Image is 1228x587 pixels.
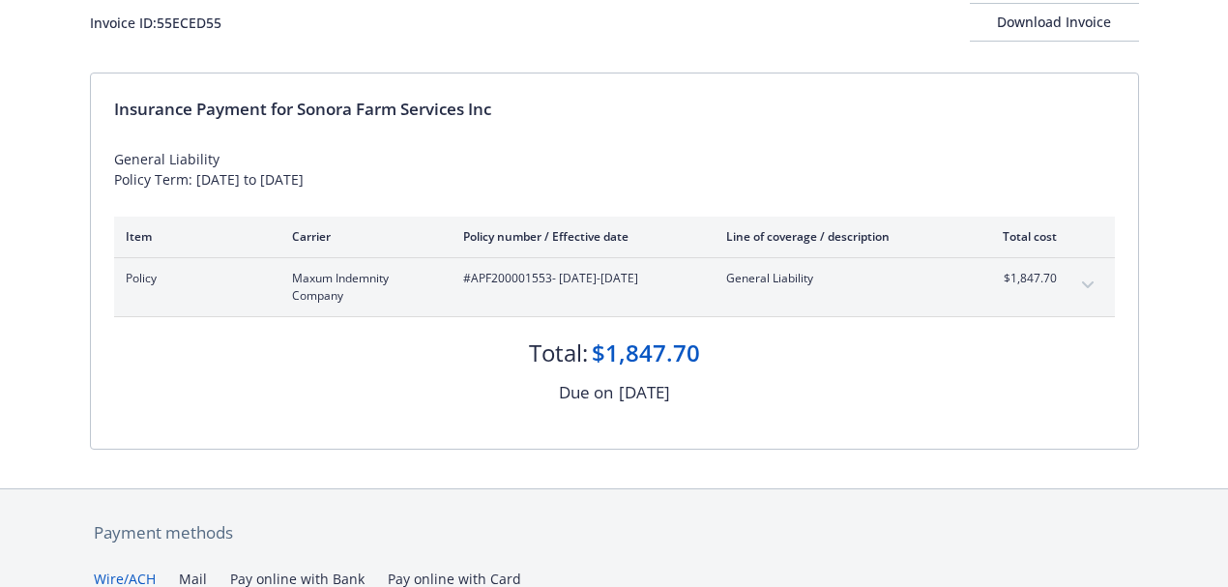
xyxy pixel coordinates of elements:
div: Carrier [292,228,432,245]
span: General Liability [726,270,953,287]
div: Total: [529,337,588,369]
span: Maxum Indemnity Company [292,270,432,305]
div: Policy number / Effective date [463,228,695,245]
span: $1,847.70 [984,270,1057,287]
div: Item [126,228,261,245]
div: Payment methods [94,520,1135,545]
div: Due on [559,380,613,405]
div: Invoice ID: 55ECED55 [90,13,221,33]
button: expand content [1072,270,1103,301]
div: $1,847.70 [592,337,700,369]
div: General Liability Policy Term: [DATE] to [DATE] [114,149,1115,190]
span: Policy [126,270,261,287]
div: [DATE] [619,380,670,405]
div: Download Invoice [970,4,1139,41]
div: Line of coverage / description [726,228,953,245]
button: Download Invoice [970,3,1139,42]
span: #APF200001553 - [DATE]-[DATE] [463,270,695,287]
div: Insurance Payment for Sonora Farm Services Inc [114,97,1115,122]
div: PolicyMaxum Indemnity Company#APF200001553- [DATE]-[DATE]General Liability$1,847.70expand content [114,258,1115,316]
div: Total cost [984,228,1057,245]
